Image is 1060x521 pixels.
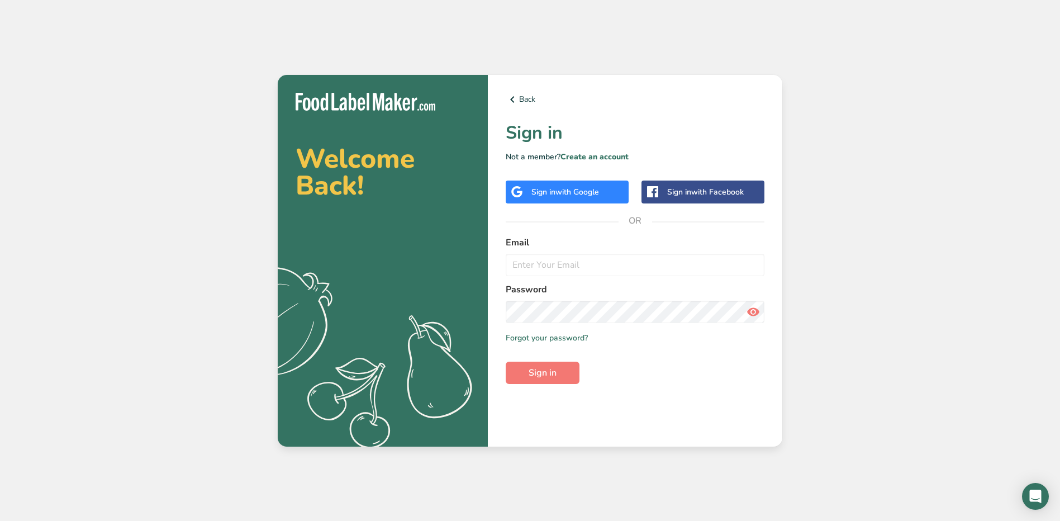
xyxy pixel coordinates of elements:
[506,332,588,344] a: Forgot your password?
[529,366,557,380] span: Sign in
[560,151,629,162] a: Create an account
[296,93,435,111] img: Food Label Maker
[506,151,764,163] p: Not a member?
[667,186,744,198] div: Sign in
[506,283,764,296] label: Password
[506,236,764,249] label: Email
[1022,483,1049,510] div: Open Intercom Messenger
[619,204,652,238] span: OR
[531,186,599,198] div: Sign in
[506,254,764,276] input: Enter Your Email
[506,93,764,106] a: Back
[506,362,579,384] button: Sign in
[506,120,764,146] h1: Sign in
[691,187,744,197] span: with Facebook
[296,145,470,199] h2: Welcome Back!
[555,187,599,197] span: with Google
